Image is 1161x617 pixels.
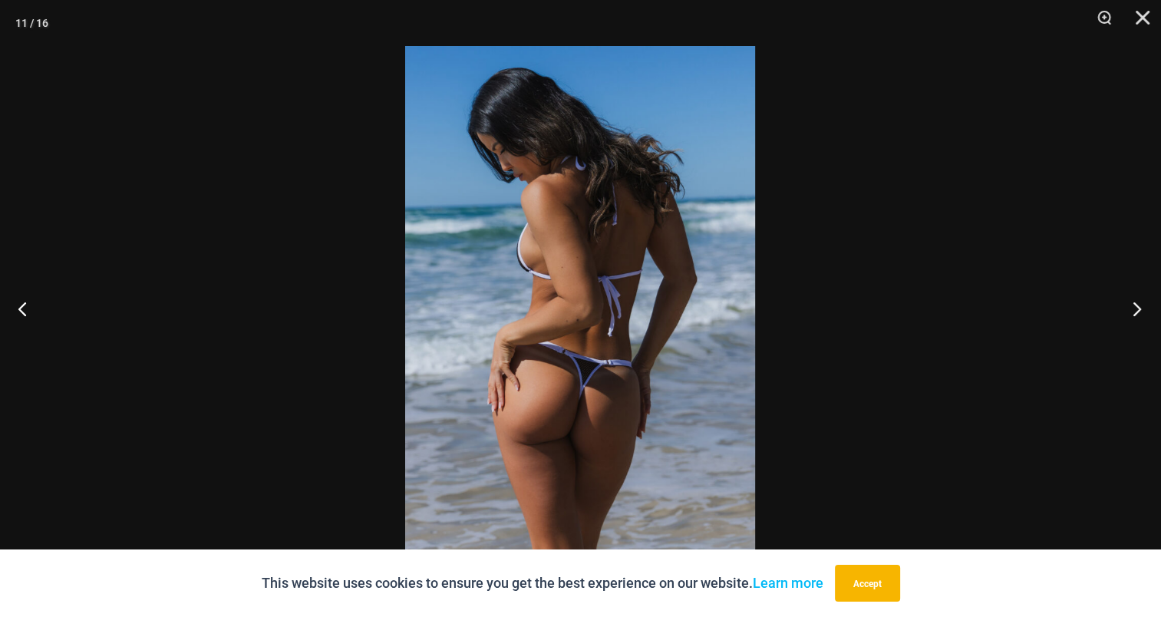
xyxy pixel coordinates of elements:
p: This website uses cookies to ensure you get the best experience on our website. [262,572,823,595]
img: Tradewinds Ink and Ivory 317 Tri Top 469 Thong 03 [405,46,755,571]
div: 11 / 16 [15,12,48,35]
a: Learn more [753,575,823,591]
button: Next [1103,270,1161,347]
button: Accept [835,565,900,602]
